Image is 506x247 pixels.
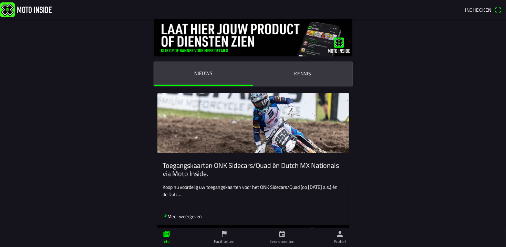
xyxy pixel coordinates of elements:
a: Incheckenqr scanner [462,4,505,15]
ion-label: Faciliteiten [214,238,234,245]
ion-label: Kennis [294,70,311,77]
span: Inchecken [465,6,492,13]
ion-label: Nieuws [194,69,213,77]
ion-card-title: Toegangskaarten ONK Sidecars/Quad én Dutch MX Nationals via Moto Inside. [163,161,343,178]
ion-icon: paper [163,230,170,238]
ion-label: Evenementen [269,238,295,245]
ion-label: Profiel [334,238,346,245]
img: W9TngUMILjngII3slWrxy3dg4E7y6i9Jkq2Wxt1b.jpg [157,93,349,153]
img: DquIORQn5pFcG0wREDc6xsoRnKbaxAuyzJmd8qj8.jpg [154,19,352,56]
p: Meer weergeven [163,213,202,220]
ion-icon: person [336,230,344,238]
ion-icon: flag [220,230,228,238]
ion-label: Info [163,238,169,245]
p: Koop nu voordelig uw toegangskaarten voor het ONK Sidecars/Quad (op [DATE] a.s.) én de Dutc… [163,183,343,198]
ion-icon: calendar [278,230,286,238]
ion-icon: arrow down [163,213,168,218]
